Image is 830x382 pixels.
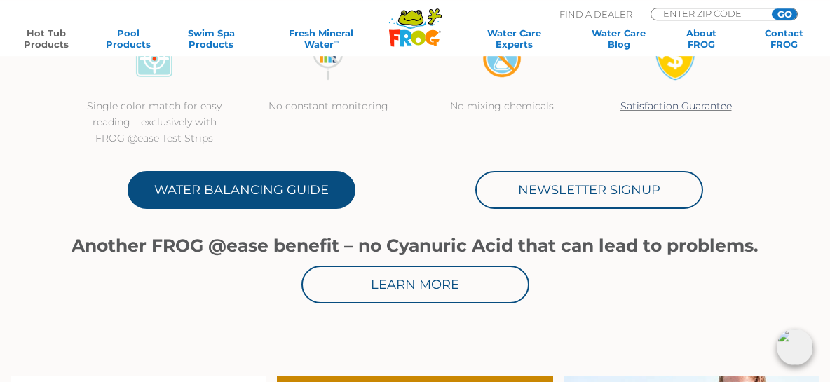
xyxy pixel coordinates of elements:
a: Newsletter Signup [475,171,703,209]
a: Satisfaction Guarantee [620,100,732,112]
input: GO [772,8,797,20]
a: PoolProducts [97,27,161,50]
sup: ∞ [334,38,339,46]
img: no-constant-monitoring1 [306,37,350,81]
img: Satisfaction Guarantee Icon [654,37,698,81]
input: Zip Code Form [662,8,756,18]
p: Single color match for easy reading – exclusively with FROG @ease Test Strips [81,98,227,146]
a: ContactFROG [751,27,816,50]
a: Water CareBlog [587,27,651,50]
p: No constant monitoring [255,98,401,114]
a: Fresh MineralWater∞ [261,27,381,50]
img: no-mixing1 [480,37,524,81]
a: Water CareExperts [459,27,569,50]
img: openIcon [777,329,813,365]
img: icon-atease-color-match [132,37,176,81]
a: AboutFROG [669,27,734,50]
a: Swim SpaProducts [179,27,243,50]
h1: Another FROG @ease benefit – no Cyanuric Acid that can lead to problems. [67,236,763,255]
p: Find A Dealer [559,8,632,20]
a: Water Balancing Guide [128,171,355,209]
a: Learn More [301,266,529,303]
p: No mixing chemicals [429,98,575,114]
a: Hot TubProducts [14,27,79,50]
